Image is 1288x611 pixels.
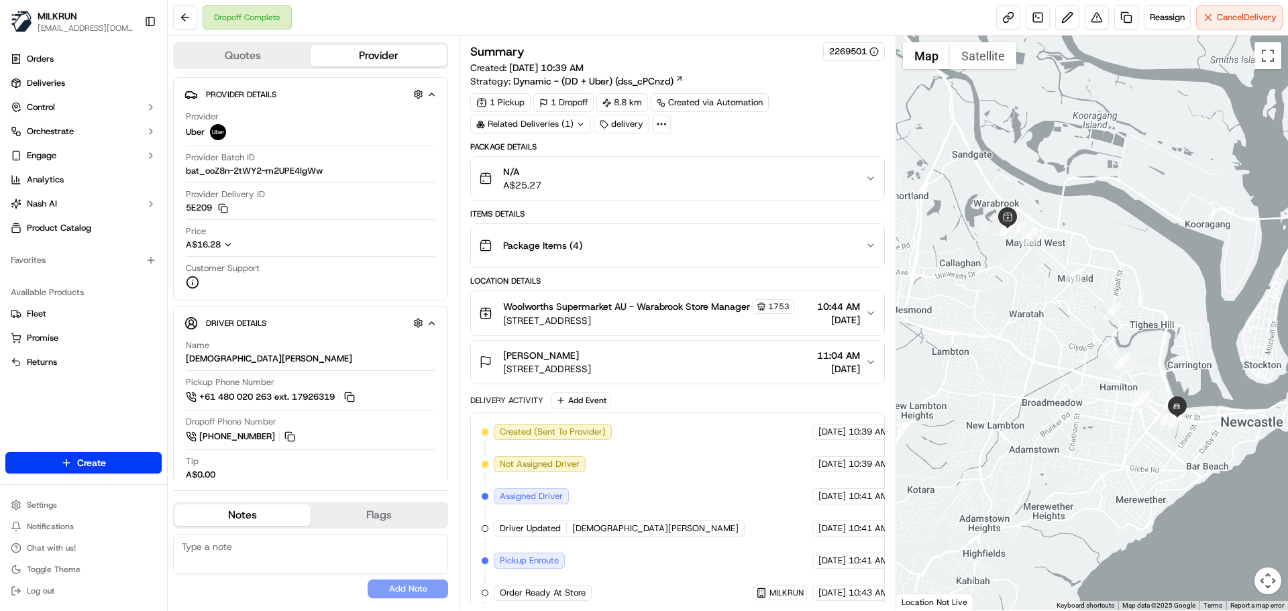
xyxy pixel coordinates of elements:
button: 5E209 [186,202,228,214]
button: Package Items (4) [471,224,883,267]
span: Assigned Driver [500,490,563,502]
span: Chat with us! [27,543,76,553]
span: N/A [503,165,541,178]
span: Dynamic - (DD + Uber) (dss_cPCnzd) [513,74,674,88]
a: [PHONE_NUMBER] [186,429,297,444]
button: Promise [5,327,162,349]
span: [DATE] [818,587,846,599]
div: Available Products [5,282,162,303]
span: Deliveries [27,77,65,89]
span: Cancel Delivery [1217,11,1277,23]
div: Location Details [470,276,884,286]
span: Returns [27,356,57,368]
span: Fleet [27,308,46,320]
button: Reassign [1144,5,1191,30]
div: 2 [999,219,1016,236]
div: Delivery Activity [470,395,543,406]
div: Items Details [470,209,884,219]
span: [STREET_ADDRESS] [503,362,591,376]
div: 8 [1132,391,1150,408]
a: Deliveries [5,72,162,94]
button: CancelDelivery [1196,5,1283,30]
button: A$16.28 [186,239,304,251]
img: uber-new-logo.jpeg [210,124,226,140]
span: Uber [186,126,205,138]
span: [EMAIL_ADDRESS][DOMAIN_NAME] [38,23,133,34]
a: Terms (opens in new tab) [1203,602,1222,609]
a: +61 480 020 263 ext. 17926319 [186,390,357,404]
button: Nash AI [5,193,162,215]
span: Name [186,339,209,351]
span: [PERSON_NAME] [503,349,579,362]
span: Reassign [1150,11,1185,23]
span: 11:04 AM [817,349,860,362]
span: 10:41 AM AEST [849,555,912,567]
span: Nash AI [27,198,57,210]
button: Create [5,452,162,474]
span: [PHONE_NUMBER] [199,431,275,443]
div: 7 [1114,353,1131,370]
a: Created via Automation [651,93,769,112]
div: 6 [1104,302,1121,320]
span: A$25.27 [503,178,541,192]
button: Chat with us! [5,539,162,557]
span: Engage [27,150,56,162]
span: Create [77,456,106,469]
span: Provider Delivery ID [186,188,265,201]
span: Price [186,225,206,237]
a: Product Catalog [5,217,162,239]
span: Orchestrate [27,125,74,137]
img: Google [900,593,944,610]
button: Show satellite imagery [950,42,1016,69]
div: 1 Pickup [470,93,531,112]
span: MILKRUN [38,9,77,23]
span: 10:39 AM AEST [849,458,912,470]
span: Tip [186,455,199,467]
button: Toggle Theme [5,560,162,579]
div: 1 [1009,221,1026,238]
img: MILKRUN [11,11,32,32]
span: Order Ready At Store [500,587,586,599]
div: 8.8 km [596,93,648,112]
span: 10:39 AM AEST [849,426,912,438]
span: Promise [27,332,58,344]
a: Returns [11,356,156,368]
button: Log out [5,581,162,600]
span: Settings [27,500,57,510]
span: Customer Support [186,262,260,274]
button: Engage [5,145,162,166]
button: Map camera controls [1254,567,1281,594]
span: Control [27,101,55,113]
button: Settings [5,496,162,514]
span: Driver Updated [500,522,561,535]
span: Pickup Enroute [500,555,559,567]
button: [PERSON_NAME][STREET_ADDRESS]11:04 AM[DATE] [471,341,883,384]
span: Map data ©2025 Google [1122,602,1195,609]
div: 5 [1065,268,1083,285]
span: [DATE] [818,555,846,567]
span: bat_ooZ8n-2tWY2-m2UPE4IgWw [186,165,323,177]
button: Quotes [174,45,311,66]
span: +61 480 020 263 ext. 17926319 [199,391,335,403]
span: [DATE] [818,490,846,502]
span: Log out [27,586,54,596]
div: 1 Dropoff [533,93,594,112]
div: Package Details [470,142,884,152]
span: 10:43 AM AEST [849,587,912,599]
span: Package Items ( 4 ) [503,239,582,252]
span: [DATE] [818,458,846,470]
button: Notes [174,504,311,526]
button: Add Event [551,392,611,408]
button: N/AA$25.27 [471,157,883,200]
span: [STREET_ADDRESS] [503,314,794,327]
span: Driver Details [206,318,266,329]
button: Toggle fullscreen view [1254,42,1281,69]
span: 10:41 AM AEST [849,522,912,535]
button: Notifications [5,517,162,536]
span: Provider Details [206,89,276,100]
span: 1753 [768,301,790,312]
a: Analytics [5,169,162,190]
div: Strategy: [470,74,684,88]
